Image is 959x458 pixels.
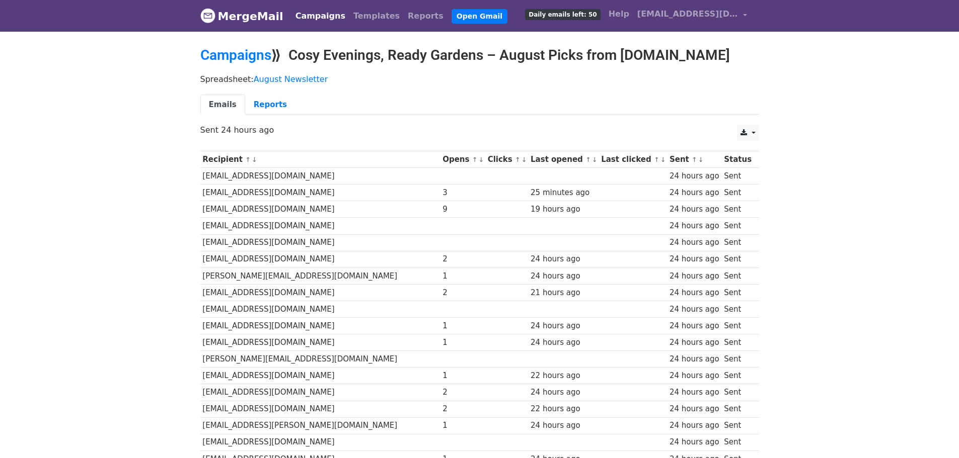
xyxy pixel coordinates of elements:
[531,370,596,382] div: 22 hours ago
[442,204,483,215] div: 9
[585,156,591,163] a: ↑
[670,270,719,282] div: 24 hours ago
[670,370,719,382] div: 24 hours ago
[200,8,215,23] img: MergeMail logo
[670,387,719,398] div: 24 hours ago
[670,220,719,232] div: 24 hours ago
[721,334,754,351] td: Sent
[721,201,754,218] td: Sent
[485,151,528,168] th: Clicks
[670,337,719,348] div: 24 hours ago
[200,151,440,168] th: Recipient
[200,334,440,351] td: [EMAIL_ADDRESS][DOMAIN_NAME]
[200,401,440,417] td: [EMAIL_ADDRESS][DOMAIN_NAME]
[200,218,440,234] td: [EMAIL_ADDRESS][DOMAIN_NAME]
[442,387,483,398] div: 2
[200,185,440,201] td: [EMAIL_ADDRESS][DOMAIN_NAME]
[200,267,440,284] td: [PERSON_NAME][EMAIL_ADDRESS][DOMAIN_NAME]
[605,4,633,24] a: Help
[531,287,596,299] div: 21 hours ago
[442,337,483,348] div: 1
[200,201,440,218] td: [EMAIL_ADDRESS][DOMAIN_NAME]
[442,370,483,382] div: 1
[442,320,483,332] div: 1
[670,187,719,199] div: 24 hours ago
[254,74,328,84] a: August Newsletter
[531,420,596,431] div: 24 hours ago
[200,434,440,450] td: [EMAIL_ADDRESS][DOMAIN_NAME]
[670,170,719,182] div: 24 hours ago
[442,420,483,431] div: 1
[452,9,507,24] a: Open Gmail
[660,156,666,163] a: ↓
[531,337,596,348] div: 24 hours ago
[667,151,721,168] th: Sent
[440,151,485,168] th: Opens
[637,8,738,20] span: [EMAIL_ADDRESS][DOMAIN_NAME]
[670,420,719,431] div: 24 hours ago
[531,387,596,398] div: 24 hours ago
[599,151,667,168] th: Last clicked
[721,384,754,401] td: Sent
[442,403,483,415] div: 2
[525,9,600,20] span: Daily emails left: 50
[522,156,527,163] a: ↓
[670,320,719,332] div: 24 hours ago
[654,156,659,163] a: ↑
[252,156,257,163] a: ↓
[200,95,245,115] a: Emails
[200,384,440,401] td: [EMAIL_ADDRESS][DOMAIN_NAME]
[670,237,719,248] div: 24 hours ago
[200,284,440,301] td: [EMAIL_ADDRESS][DOMAIN_NAME]
[670,304,719,315] div: 24 hours ago
[515,156,521,163] a: ↑
[721,251,754,267] td: Sent
[442,287,483,299] div: 2
[442,270,483,282] div: 1
[478,156,484,163] a: ↓
[721,301,754,317] td: Sent
[721,318,754,334] td: Sent
[200,351,440,368] td: [PERSON_NAME][EMAIL_ADDRESS][DOMAIN_NAME]
[721,151,754,168] th: Status
[670,436,719,448] div: 24 hours ago
[670,353,719,365] div: 24 hours ago
[721,368,754,384] td: Sent
[200,251,440,267] td: [EMAIL_ADDRESS][DOMAIN_NAME]
[200,368,440,384] td: [EMAIL_ADDRESS][DOMAIN_NAME]
[670,253,719,265] div: 24 hours ago
[200,6,283,27] a: MergeMail
[721,434,754,450] td: Sent
[531,270,596,282] div: 24 hours ago
[200,47,759,64] h2: ⟫ Cosy Evenings, Ready Gardens – August Picks from [DOMAIN_NAME]
[521,4,604,24] a: Daily emails left: 50
[531,253,596,265] div: 24 hours ago
[472,156,478,163] a: ↑
[698,156,704,163] a: ↓
[200,125,759,135] p: Sent 24 hours ago
[442,187,483,199] div: 3
[721,401,754,417] td: Sent
[670,403,719,415] div: 24 hours ago
[531,204,596,215] div: 19 hours ago
[721,185,754,201] td: Sent
[670,204,719,215] div: 24 hours ago
[291,6,349,26] a: Campaigns
[721,351,754,368] td: Sent
[245,156,251,163] a: ↑
[200,417,440,434] td: [EMAIL_ADDRESS][PERSON_NAME][DOMAIN_NAME]
[200,301,440,317] td: [EMAIL_ADDRESS][DOMAIN_NAME]
[721,234,754,251] td: Sent
[721,267,754,284] td: Sent
[349,6,404,26] a: Templates
[200,47,271,63] a: Campaigns
[531,187,596,199] div: 25 minutes ago
[531,320,596,332] div: 24 hours ago
[528,151,599,168] th: Last opened
[721,218,754,234] td: Sent
[200,168,440,185] td: [EMAIL_ADDRESS][DOMAIN_NAME]
[442,253,483,265] div: 2
[721,284,754,301] td: Sent
[670,287,719,299] div: 24 hours ago
[404,6,448,26] a: Reports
